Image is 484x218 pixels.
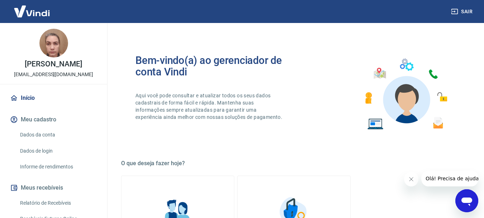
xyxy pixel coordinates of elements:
[25,60,82,68] p: [PERSON_NAME]
[4,5,60,11] span: Olá! Precisa de ajuda?
[39,29,68,57] img: 153910a3-2419-4d0a-9b30-ccfcdfe434b9.jpeg
[17,144,99,158] a: Dados de login
[404,172,418,186] iframe: Fechar mensagem
[9,180,99,196] button: Meus recebíveis
[455,189,478,212] iframe: Botão para abrir a janela de mensagens
[17,127,99,142] a: Dados da conta
[17,196,99,210] a: Relatório de Recebíveis
[421,171,478,186] iframe: Mensagem da empresa
[135,55,294,78] h2: Bem-vindo(a) ao gerenciador de conta Vindi
[135,92,284,121] p: Aqui você pode consultar e atualizar todos os seus dados cadastrais de forma fácil e rápida. Mant...
[359,55,452,134] img: Imagem de um avatar masculino com diversos icones exemplificando as funcionalidades do gerenciado...
[17,159,99,174] a: Informe de rendimentos
[9,90,99,106] a: Início
[450,5,475,18] button: Sair
[14,71,93,78] p: [EMAIL_ADDRESS][DOMAIN_NAME]
[9,112,99,127] button: Meu cadastro
[9,0,55,22] img: Vindi
[121,160,467,167] h5: O que deseja fazer hoje?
